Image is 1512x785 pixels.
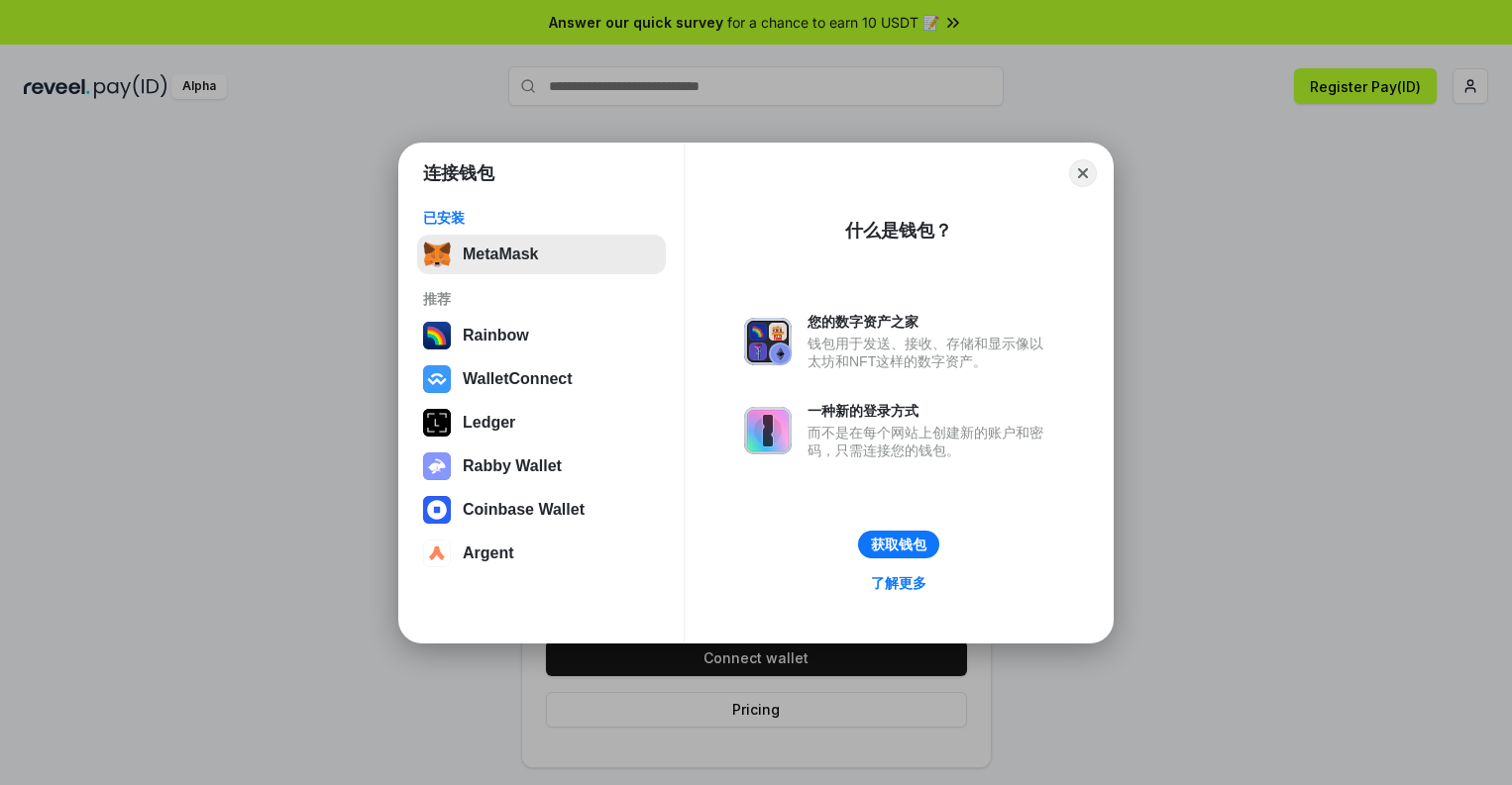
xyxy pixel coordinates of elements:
div: WalletConnect [463,370,573,388]
div: Rabby Wallet [463,457,562,475]
div: Coinbase Wallet [463,501,585,519]
img: svg+xml,%3Csvg%20xmlns%3D%22http%3A%2F%2Fwww.w3.org%2F2000%2Fsvg%22%20fill%3D%22none%22%20viewBox... [744,407,792,454]
img: svg+xml,%3Csvg%20width%3D%2228%22%20height%3D%2228%22%20viewBox%3D%220%200%2028%2028%22%20fill%3D... [423,365,451,393]
button: 获取钱包 [858,531,939,558]
div: 推荐 [423,290,660,308]
div: Rainbow [463,327,529,344]
button: Rabby Wallet [417,446,666,486]
img: svg+xml,%3Csvg%20xmlns%3D%22http%3A%2F%2Fwww.w3.org%2F2000%2Fsvg%22%20fill%3D%22none%22%20viewBox... [744,318,792,365]
button: WalletConnect [417,359,666,399]
div: 获取钱包 [871,536,926,553]
img: svg+xml,%3Csvg%20width%3D%22120%22%20height%3D%22120%22%20viewBox%3D%220%200%20120%20120%22%20fil... [423,322,451,349]
img: svg+xml,%3Csvg%20width%3D%2228%22%20height%3D%2228%22%20viewBox%3D%220%200%2028%2028%22%20fill%3D... [423,540,451,567]
button: Ledger [417,403,666,442]
img: svg+xml,%3Csvg%20xmlns%3D%22http%3A%2F%2Fwww.w3.org%2F2000%2Fsvg%22%20fill%3D%22none%22%20viewBox... [423,452,451,480]
div: 您的数字资产之家 [808,313,1053,331]
img: svg+xml,%3Csvg%20width%3D%2228%22%20height%3D%2228%22%20viewBox%3D%220%200%2028%2028%22%20fill%3D... [423,496,451,524]
h1: 连接钱包 [423,161,494,185]
button: MetaMask [417,235,666,274]
div: Ledger [463,414,515,432]
a: 了解更多 [859,570,938,596]
button: Coinbase Wallet [417,490,666,530]
div: 了解更多 [871,574,926,592]
img: svg+xml,%3Csvg%20xmlns%3D%22http%3A%2F%2Fwww.w3.org%2F2000%2Fsvg%22%20width%3D%2228%22%20height%3... [423,409,451,437]
div: 什么是钱包？ [845,219,952,243]
div: Argent [463,544,514,562]
div: MetaMask [463,245,538,263]
div: 已安装 [423,209,660,227]
button: Close [1069,159,1097,187]
button: Rainbow [417,316,666,355]
button: Argent [417,534,666,573]
div: 而不是在每个网站上创建新的账户和密码，只需连接您的钱包。 [808,424,1053,459]
div: 一种新的登录方式 [808,402,1053,420]
div: 钱包用于发送、接收、存储和显示像以太坊和NFT这样的数字资产。 [808,335,1053,370]
img: svg+xml,%3Csvg%20fill%3D%22none%22%20height%3D%2233%22%20viewBox%3D%220%200%2035%2033%22%20width%... [423,241,451,268]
